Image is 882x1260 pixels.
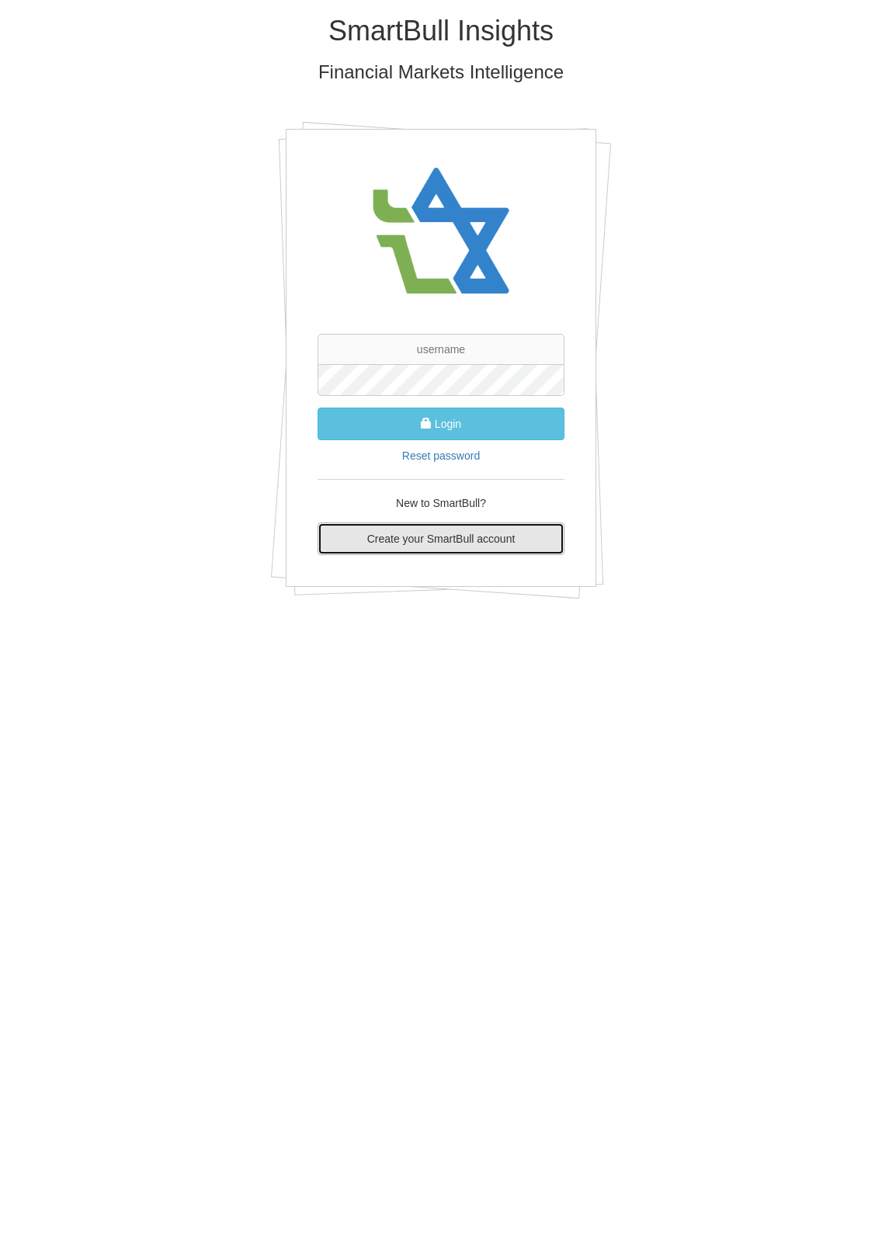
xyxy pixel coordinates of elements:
h1: SmartBull Insights [64,16,818,47]
img: avatar [363,153,519,311]
a: Reset password [402,450,480,462]
span: New to SmartBull? [396,497,486,509]
h3: Financial Markets Intelligence [64,62,818,82]
button: Login [318,408,564,440]
a: Create your SmartBull account [318,522,564,555]
input: username [318,334,564,365]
